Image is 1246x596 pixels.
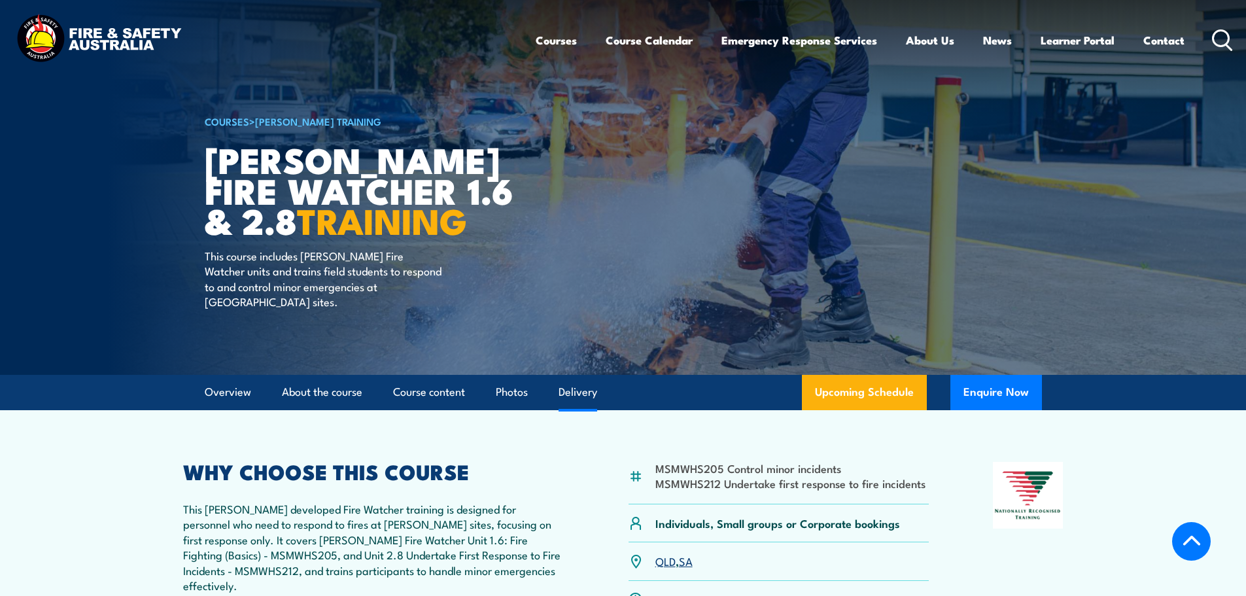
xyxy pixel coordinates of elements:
a: QLD [655,553,676,569]
button: Enquire Now [950,375,1042,410]
a: [PERSON_NAME] Training [255,114,381,128]
li: MSMWHS212 Undertake first response to fire incidents [655,476,926,491]
a: Courses [536,23,577,58]
a: About the course [282,375,362,410]
a: Photos [496,375,528,410]
a: Upcoming Schedule [802,375,927,410]
h2: WHY CHOOSE THIS COURSE [183,462,565,480]
a: Course content [393,375,465,410]
strong: TRAINING [297,192,467,247]
a: About Us [906,23,954,58]
a: Overview [205,375,251,410]
p: This [PERSON_NAME] developed Fire Watcher training is designed for personnel who need to respond ... [183,501,565,593]
a: Course Calendar [606,23,693,58]
p: This course includes [PERSON_NAME] Fire Watcher units and trains field students to respond to and... [205,248,443,309]
a: COURSES [205,114,249,128]
a: SA [679,553,693,569]
p: , [655,553,693,569]
a: News [983,23,1012,58]
a: Emergency Response Services [721,23,877,58]
img: Nationally Recognised Training logo. [993,462,1064,529]
a: Contact [1143,23,1185,58]
a: Delivery [559,375,597,410]
h6: > [205,113,528,129]
h1: [PERSON_NAME] Fire Watcher 1.6 & 2.8 [205,144,528,236]
li: MSMWHS205 Control minor incidents [655,461,926,476]
p: Individuals, Small groups or Corporate bookings [655,516,900,531]
a: Learner Portal [1041,23,1115,58]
